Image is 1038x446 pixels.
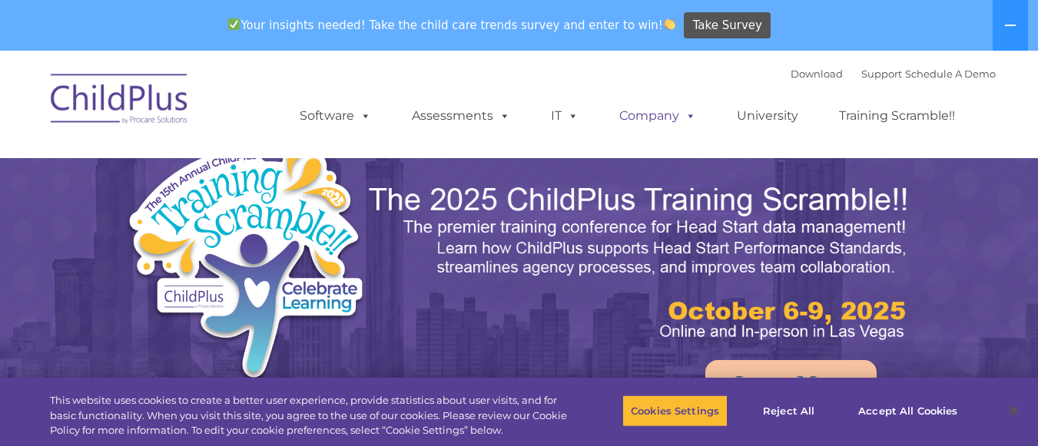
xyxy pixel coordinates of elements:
a: Training Scramble!! [824,101,970,131]
font: | [791,68,996,80]
span: Your insights needed! Take the child care trends survey and enter to win! [222,10,682,40]
img: 👏 [664,18,675,30]
a: Take Survey [684,12,771,39]
button: Accept All Cookies [850,395,966,427]
span: Last name [214,101,260,113]
img: ✅ [228,18,240,30]
button: Close [997,394,1030,428]
button: Reject All [741,395,837,427]
div: This website uses cookies to create a better user experience, provide statistics about user visit... [50,393,571,438]
img: ChildPlus by Procare Solutions [43,63,197,140]
button: Cookies Settings [622,395,728,427]
a: Support [861,68,902,80]
a: Learn More [705,360,877,406]
a: Schedule A Demo [905,68,996,80]
a: Company [604,101,711,131]
span: Phone number [214,164,279,176]
a: IT [536,101,594,131]
a: Download [791,68,843,80]
a: Software [284,101,386,131]
a: University [721,101,814,131]
a: Assessments [396,101,526,131]
span: Take Survey [693,12,762,39]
